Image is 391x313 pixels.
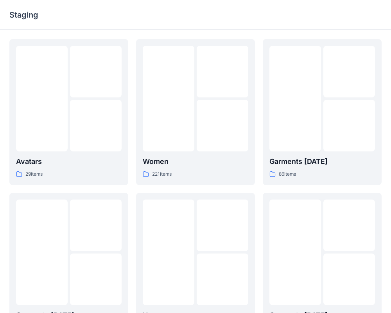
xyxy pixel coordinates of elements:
p: 86 items [279,170,296,178]
p: Staging [9,9,38,20]
p: 221 items [152,170,172,178]
a: Avatars29items [9,39,128,185]
p: Garments [DATE] [269,156,375,167]
p: Avatars [16,156,122,167]
a: Women221items [136,39,255,185]
a: Garments [DATE]86items [263,39,382,185]
p: 29 items [25,170,43,178]
p: Women [143,156,248,167]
